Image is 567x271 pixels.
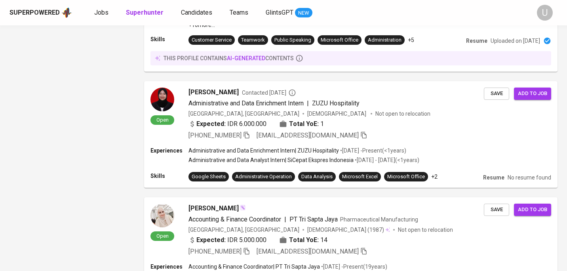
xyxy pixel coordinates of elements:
span: PT Tri Sapta Jaya [289,216,338,223]
img: app logo [61,7,72,19]
span: [PERSON_NAME] [188,88,239,97]
div: IDR 6.000.000 [188,119,266,129]
a: Open[PERSON_NAME]Contacted [DATE]Administrative and Data Enrichment Intern|ZUZU Hospitality[GEOGR... [144,81,557,188]
b: Total YoE: [289,119,319,129]
img: magic_wand.svg [240,204,246,211]
span: [DEMOGRAPHIC_DATA] [307,226,367,234]
div: (1987) [307,226,390,234]
span: [PERSON_NAME] [188,204,239,213]
b: Expected: [196,235,226,245]
img: 34e8d0ba1d378c79c5ca356950594393.png [150,88,174,111]
span: Jobs [94,9,108,16]
div: [GEOGRAPHIC_DATA], [GEOGRAPHIC_DATA] [188,110,299,118]
svg: By Batam recruiter [288,89,296,97]
p: Not open to relocation [398,226,453,234]
span: Pharmaceutical Manufacturing [340,216,418,223]
span: 1 [320,119,324,129]
p: No resume found [508,174,551,181]
p: • [DATE] - Present ( 19 years ) [320,263,387,271]
button: Save [484,88,509,100]
a: GlintsGPT NEW [266,8,312,18]
div: U [537,5,553,21]
span: Open [153,233,172,239]
p: Not open to relocation [375,110,430,118]
a: Teams [230,8,250,18]
span: | [284,215,286,224]
div: Microsoft Office [387,173,425,181]
span: NEW [295,9,312,17]
p: Resume [483,174,504,181]
span: Open [153,116,172,123]
b: Total YoE: [289,235,319,245]
p: Skills [150,172,188,180]
div: Google Sheets [192,173,226,181]
p: Experiences [150,147,188,155]
button: Save [484,204,509,216]
div: Teamwork [241,36,265,44]
a: Superpoweredapp logo [10,7,72,19]
div: Data Analysis [301,173,333,181]
p: • [DATE] - Present ( <1 years ) [339,147,406,155]
span: [DEMOGRAPHIC_DATA] [307,110,367,118]
b: Expected: [196,119,226,129]
a: Jobs [94,8,110,18]
span: Save [488,89,505,98]
div: Administration [368,36,401,44]
span: 14 [320,235,327,245]
span: Teams [230,9,248,16]
a: Candidates [181,8,214,18]
span: [PHONE_NUMBER] [188,248,242,255]
b: Superhunter [126,9,164,16]
p: Administrative and Data Analyst Intern | SiCepat Ekspres Indonesia [188,156,354,164]
span: | [307,99,309,108]
div: Microsoft Office [321,36,358,44]
p: Uploaded on [DATE] [491,37,540,45]
span: Add to job [518,205,547,214]
span: AI-generated [227,55,265,61]
p: Resume [466,37,487,45]
div: Microsoft Excel [342,173,378,181]
button: Add to job [514,88,551,100]
div: Administrative Operation [235,173,292,181]
span: [EMAIL_ADDRESS][DOMAIN_NAME] [257,248,359,255]
p: Skills [150,35,188,43]
span: [PHONE_NUMBER] [188,132,242,139]
p: Accounting & Finance Coordinator | PT Tri Sapta Jaya [188,263,320,271]
div: Public Speaking [274,36,311,44]
p: • [DATE] - [DATE] ( <1 years ) [354,156,419,164]
span: Administrative and Data Enrichment Intern [188,99,304,107]
p: Administrative and Data Enrichment Intern | ZUZU Hospitality [188,147,339,155]
span: ZUZU Hospitality [312,99,360,107]
button: Add to job [514,204,551,216]
p: +2 [431,173,438,181]
span: Save [488,205,505,214]
span: Accounting & Finance Coordinator [188,216,281,223]
p: +5 [408,36,414,44]
span: GlintsGPT [266,9,293,16]
div: IDR 5.000.000 [188,235,266,245]
div: Customer Service [192,36,232,44]
img: bac68b3b-a9c7-4bdf-bb5e-ec05c5c41c83.jpg [150,204,174,227]
a: Superhunter [126,8,165,18]
span: Contacted [DATE] [242,89,296,97]
div: Superpowered [10,8,60,17]
span: [EMAIL_ADDRESS][DOMAIN_NAME] [257,132,359,139]
p: Experiences [150,263,188,271]
p: this profile contains contents [164,54,294,62]
div: [GEOGRAPHIC_DATA], [GEOGRAPHIC_DATA] [188,226,299,234]
span: Add to job [518,89,547,98]
span: Candidates [181,9,212,16]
